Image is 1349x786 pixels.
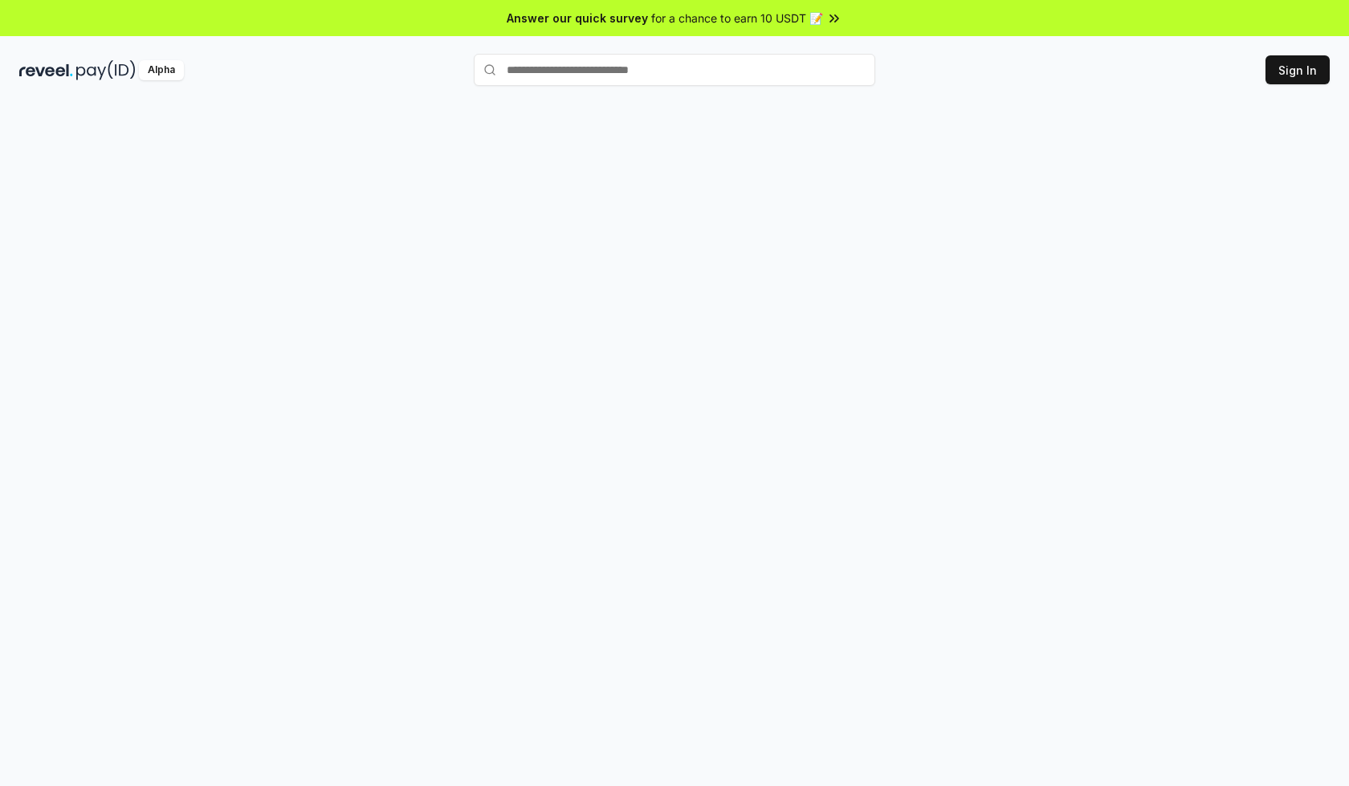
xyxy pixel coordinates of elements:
[19,60,73,80] img: reveel_dark
[76,60,136,80] img: pay_id
[651,10,823,26] span: for a chance to earn 10 USDT 📝
[139,60,184,80] div: Alpha
[1265,55,1330,84] button: Sign In
[507,10,648,26] span: Answer our quick survey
